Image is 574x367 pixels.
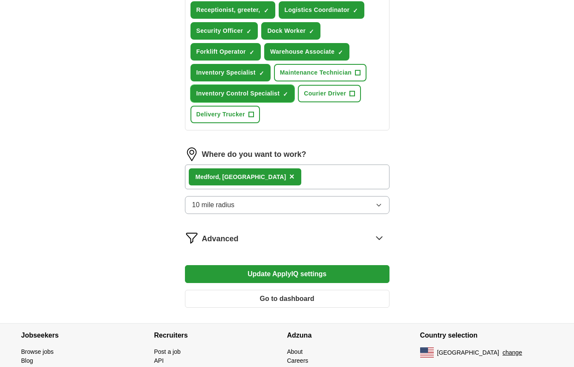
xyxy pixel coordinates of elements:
a: Careers [287,357,309,364]
button: Courier Driver [298,85,361,102]
a: Browse jobs [21,348,54,355]
button: × [289,170,294,183]
button: Warehouse Associate✓ [264,43,349,61]
button: 10 mile radius [185,196,389,214]
h4: Country selection [420,324,553,347]
span: Inventory Control Specialist [196,89,280,98]
span: Courier Driver [304,89,346,98]
a: About [287,348,303,355]
span: Inventory Specialist [196,68,256,77]
a: Blog [21,357,33,364]
span: Delivery Trucker [196,110,245,119]
button: Security Officer✓ [190,22,258,40]
img: US flag [420,347,434,358]
button: Go to dashboard [185,290,389,308]
span: ✓ [246,28,251,35]
span: Receptionist, greeter, [196,6,260,14]
img: filter [185,231,199,245]
span: ✓ [283,91,288,98]
img: location.png [185,147,199,161]
span: Advanced [202,233,239,245]
span: 10 mile radius [192,200,235,210]
span: ✓ [264,7,269,14]
span: ✓ [249,49,254,56]
button: Maintenance Technician [274,64,366,81]
span: Dock Worker [267,26,306,35]
span: Logistics Coordinator [285,6,350,14]
span: Maintenance Technician [280,68,352,77]
span: Warehouse Associate [270,47,335,56]
span: ✓ [259,70,264,77]
span: ✓ [338,49,343,56]
button: Inventory Specialist✓ [190,64,271,81]
a: API [154,357,164,364]
span: Forklift Operator [196,47,246,56]
label: Where do you want to work? [202,149,306,160]
span: ✓ [309,28,314,35]
div: Medford, [GEOGRAPHIC_DATA] [196,173,286,182]
a: Post a job [154,348,181,355]
button: Delivery Trucker [190,106,260,123]
button: change [502,348,522,357]
span: ✓ [353,7,358,14]
button: Logistics Coordinator✓ [279,1,365,19]
button: Inventory Control Specialist✓ [190,85,295,102]
button: Update ApplyIQ settings [185,265,389,283]
button: Dock Worker✓ [261,22,320,40]
span: × [289,172,294,181]
button: Forklift Operator✓ [190,43,261,61]
span: Security Officer [196,26,243,35]
button: Receptionist, greeter,✓ [190,1,275,19]
span: [GEOGRAPHIC_DATA] [437,348,499,357]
